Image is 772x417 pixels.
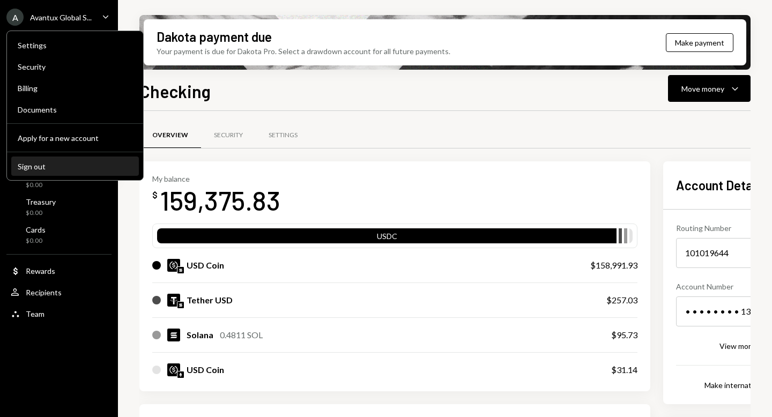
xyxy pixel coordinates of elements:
div: Security [214,131,243,140]
div: USDC [157,230,617,245]
div: A [6,9,24,26]
div: Tether USD [187,294,233,307]
div: My balance [152,174,280,183]
div: Overview [152,131,188,140]
div: Recipients [26,288,62,297]
a: Team [6,304,112,323]
a: Billing [11,78,139,98]
a: Settings [256,122,310,149]
img: solana-mainnet [177,302,184,308]
a: Treasury$0.00 [6,194,112,220]
a: Overview [139,122,201,149]
a: Cards$0.00 [6,222,112,248]
div: 159,375.83 [160,183,280,217]
a: Documents [11,100,139,119]
div: 0.4811 SOL [220,329,263,341]
div: Documents [18,105,132,114]
img: solana-mainnet [177,267,184,273]
div: Rewards [26,266,55,275]
div: $257.03 [606,294,637,307]
div: $0.00 [26,181,51,190]
div: Treasury [26,197,56,206]
div: Avantux Global S... [30,13,92,22]
div: Settings [269,131,298,140]
button: Sign out [11,157,139,176]
img: USDC [167,259,180,272]
div: $31.14 [611,363,637,376]
a: Recipients [6,282,112,302]
div: Settings [18,41,132,50]
button: Apply for a new account [11,129,139,148]
div: Sign out [18,162,132,171]
h1: Checking [139,80,211,102]
a: Rewards [6,261,112,280]
div: Your payment is due for Dakota Pro. Select a drawdown account for all future payments. [157,46,450,57]
div: USD Coin [187,363,224,376]
div: $0.00 [26,208,56,218]
button: Make payment [666,33,733,52]
div: Cards [26,225,46,234]
div: $95.73 [611,329,637,341]
a: Settings [11,35,139,55]
img: USDC [167,363,180,376]
div: $158,991.93 [590,259,637,272]
img: ethereum-mainnet [177,371,184,378]
div: Team [26,309,44,318]
a: Security [201,122,256,149]
img: USDT [167,294,180,307]
button: Move money [668,75,751,102]
div: Billing [18,84,132,93]
div: Dakota payment due [157,28,272,46]
div: Security [18,62,132,71]
div: Move money [681,83,724,94]
div: $ [152,190,158,200]
div: Apply for a new account [18,133,132,143]
img: SOL [167,329,180,341]
div: Solana [187,329,213,341]
div: USD Coin [187,259,224,272]
div: $0.00 [26,236,46,245]
a: Security [11,57,139,76]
